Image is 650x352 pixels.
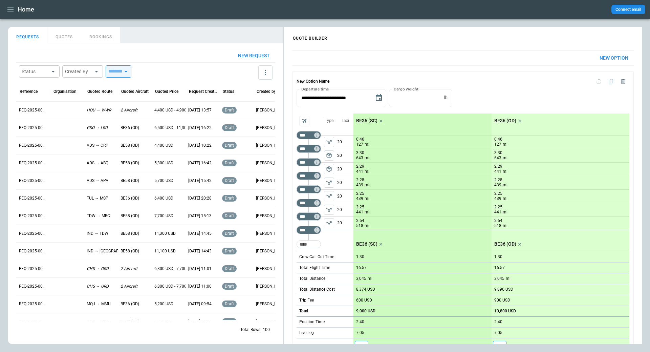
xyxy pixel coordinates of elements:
p: mi [503,182,507,188]
p: 127 [356,142,363,147]
p: [PERSON_NAME] [256,284,284,289]
p: BE58 (OD) [121,143,139,148]
div: Too short [297,199,321,207]
p: [PERSON_NAME] [256,160,284,166]
p: lb [444,95,448,101]
h4: QUOTE BUILDER [285,29,335,44]
p: 518 [494,223,501,229]
p: 2:54 [494,218,502,223]
p: 2 Aircraft [121,266,137,272]
button: left aligned [324,178,334,188]
p: 20 [337,163,353,176]
p: [DATE] 16:22 [188,125,212,131]
p: 20 [337,190,353,203]
p: Live Leg [299,330,314,336]
p: [DATE] 09:54 [188,301,212,307]
p: [PERSON_NAME] [256,178,284,184]
p: BE58 (OD) [121,231,139,236]
p: 2:25 [494,205,502,210]
p: mi [365,169,369,174]
span: draft [223,178,235,183]
p: 441 [494,209,501,215]
p: 441 [356,209,363,215]
p: BE58 (OD) [121,160,139,166]
p: [PERSON_NAME] [256,266,284,272]
p: 2:40 [494,319,502,325]
p: 1:30 [356,254,364,260]
p: 600 USD [356,298,372,303]
p: 127 [494,142,501,147]
p: Total Distance [299,276,325,282]
p: 20 [337,203,353,216]
p: REQ-2025-000251 [19,125,47,131]
p: mi [503,196,507,202]
span: Type of sector [324,150,334,161]
p: ADS → CRP [87,143,108,148]
div: Reference [20,89,38,94]
p: mi [503,142,507,147]
span: Delete quote option [617,76,629,88]
p: IND → [GEOGRAPHIC_DATA] [87,248,138,254]
p: 0:46 [494,137,502,142]
p: 3,045 [356,276,366,281]
p: TDW → MRC [87,213,110,219]
p: REQ-2025-000245 [19,231,47,236]
h1: Home [18,5,34,14]
p: 7:05 [494,330,502,335]
p: [DATE] 15:42 [188,178,212,184]
div: Not found [297,158,321,166]
p: 439 [356,196,363,202]
p: BE58 (OD) [121,178,139,184]
p: [PERSON_NAME] [256,301,284,307]
p: REQ-2025-000242 [19,284,47,289]
p: REQ-2025-000248 [19,178,47,184]
p: mi [503,155,507,161]
p: 11,300 USD [154,231,176,236]
div: Not found [297,185,321,193]
p: 439 [494,182,501,188]
p: MQJ → MMU [87,301,111,307]
div: Quoted Price [155,89,178,94]
label: Cargo Weight [394,86,418,92]
p: 7,700 USD [154,213,173,219]
p: 100 [263,327,270,333]
p: BE36 (SC) [356,241,377,247]
p: REQ-2025-000250 [19,143,47,148]
p: BE36 (OD) [121,195,139,201]
p: REQ-2025-000244 [19,248,47,254]
p: BE36 (OD) [494,241,516,247]
span: Type of sector [324,191,334,201]
p: [PERSON_NAME] [256,213,284,219]
span: Reset quote option [593,76,605,88]
p: CHS → ORD [87,266,109,272]
p: [DATE] 20:28 [188,195,212,201]
p: Total Rows: [240,327,261,333]
p: [PERSON_NAME] [256,248,284,254]
p: REQ-2025-000243 [19,266,47,272]
p: ADS → APA [87,178,108,184]
p: 6,400 USD [154,195,173,201]
p: 6,500 USD - 11,300 USD [154,125,198,131]
p: [PERSON_NAME] [256,195,284,201]
div: Quoted Route [87,89,112,94]
button: New request [233,49,275,62]
p: mi [365,209,369,215]
p: 900 USD [494,298,510,303]
p: 2:29 [494,164,502,169]
span: draft [223,284,235,289]
p: mi [365,182,369,188]
span: Type of sector [324,137,334,147]
span: draft [223,125,235,130]
p: 4,400 USD [154,143,173,148]
span: Duplicate quote option [605,76,617,88]
p: 16:57 [494,265,505,270]
p: 3:30 [494,150,502,156]
p: Crew Call Out Time [299,254,334,260]
h6: New Option Name [297,76,329,88]
p: REQ-2025-000241 [19,301,47,307]
p: mi [365,142,369,147]
button: New Option [594,51,634,65]
p: mi [365,223,369,229]
button: left aligned [324,205,334,215]
span: package_2 [326,166,332,172]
